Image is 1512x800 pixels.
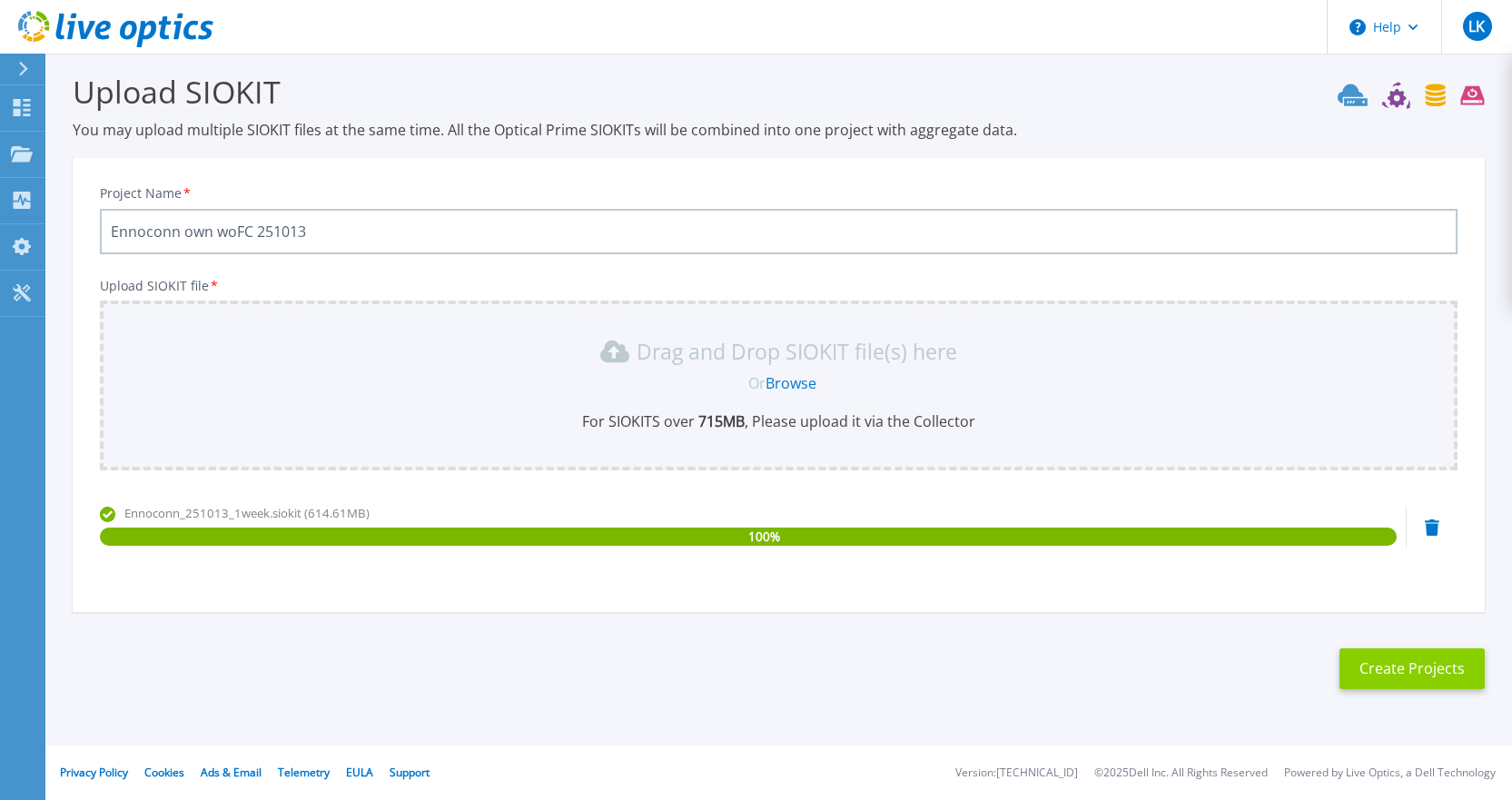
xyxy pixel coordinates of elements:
p: Upload SIOKIT file [100,279,1458,293]
a: EULA [346,765,373,780]
span: Or [748,373,766,393]
a: Privacy Policy [60,765,128,780]
li: Powered by Live Optics, a Dell Technology [1284,767,1496,779]
span: Ennoconn_251013_1week.siokit (614.61MB) [124,505,370,521]
div: Drag and Drop SIOKIT file(s) here OrBrowseFor SIOKITS over 715MB, Please upload it via the Collector [111,337,1447,431]
a: Telemetry [278,765,330,780]
p: Drag and Drop SIOKIT file(s) here [637,342,957,360]
a: Support [390,765,430,780]
a: Browse [766,373,816,393]
a: Cookies [144,765,184,780]
span: 100 % [748,528,780,546]
li: © 2025 Dell Inc. All Rights Reserved [1094,767,1268,779]
li: Version: [TECHNICAL_ID] [955,767,1078,779]
h3: Upload SIOKIT [73,71,1485,113]
span: LK [1468,19,1485,34]
input: Enter Project Name [100,209,1458,254]
p: For SIOKITS over , Please upload it via the Collector [111,411,1447,431]
p: You may upload multiple SIOKIT files at the same time. All the Optical Prime SIOKITs will be comb... [73,120,1485,140]
button: Create Projects [1339,648,1485,689]
a: Ads & Email [201,765,262,780]
label: Project Name [100,187,193,200]
b: 715 MB [695,411,745,431]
